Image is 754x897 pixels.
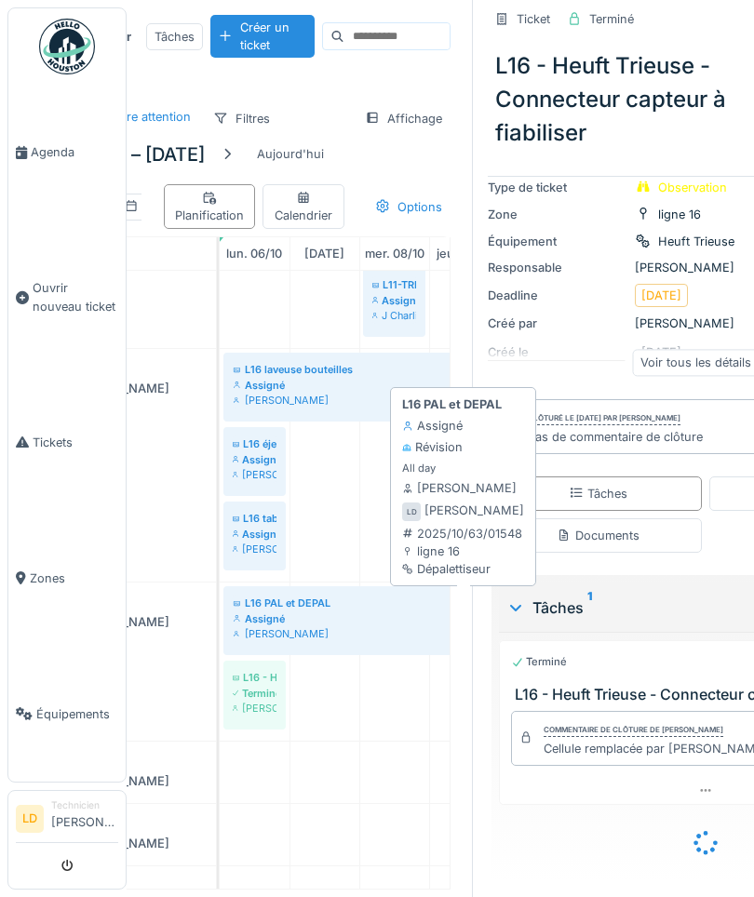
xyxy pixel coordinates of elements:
div: Planification [172,189,247,224]
div: [PERSON_NAME] [402,479,517,497]
div: Affichage [357,105,451,132]
li: LD [16,805,44,833]
div: Clôturé le [DATE] par [PERSON_NAME] [528,412,680,425]
div: Équipement [488,233,627,250]
a: 6 octobre 2025 [222,241,287,266]
div: Assigné [233,527,276,542]
div: Créer un ticket [210,15,315,58]
li: [PERSON_NAME] [51,798,118,838]
a: Équipements [8,646,126,782]
span: Agenda [31,143,118,161]
span: Équipements [36,705,118,723]
div: L16 - Heuft Trieuse - Connecteur capteur à fiabiliser [233,670,276,685]
div: Pas de commentaire de clôture [528,428,703,446]
small: All day [402,461,436,476]
div: Type de ticket [488,179,627,196]
div: [PERSON_NAME] [233,467,276,482]
div: Options [367,194,451,221]
div: Dépalettiseur [402,560,522,578]
div: LD [402,502,421,521]
div: Assigné [233,378,695,393]
span: Zones [30,569,118,587]
div: Observation [658,179,727,196]
div: [PERSON_NAME] [233,701,276,716]
div: Filtres [205,105,278,132]
div: [PERSON_NAME] [233,626,695,641]
div: [PERSON_NAME] [424,502,524,519]
div: ligne 16 [658,206,701,223]
div: L16 PAL et DEPAL [233,596,695,610]
div: L11-TREMIE ET BASCULEUR [372,277,416,292]
div: Révision [402,438,463,456]
div: Calendrier [271,189,336,224]
div: L16 table tournante bopack [233,511,276,526]
div: Ticket [517,10,550,28]
a: Agenda [8,85,126,221]
sup: 1 [587,596,592,619]
a: LD Technicien[PERSON_NAME] [16,798,118,843]
strong: L16 PAL et DEPAL [402,395,502,413]
div: L16 éjecteur heuft soutireuse [233,436,276,451]
div: Créé par [488,315,627,332]
img: Badge_color-CXgf-gQk.svg [39,19,95,74]
span: Ouvrir nouveau ticket [33,279,118,315]
div: J Charlier [372,308,416,323]
div: Assigné [402,417,463,435]
a: 9 octobre 2025 [432,241,497,266]
div: Deadline [488,287,627,304]
div: Assigné [233,611,695,626]
div: Aujourd'hui [249,141,331,167]
div: Assigné [233,452,276,467]
a: Zones [8,510,126,646]
div: Tâches [569,485,627,502]
div: Technicien [51,798,118,812]
div: Terminé [589,10,634,28]
div: Zone [488,206,627,223]
div: [PERSON_NAME] [233,542,276,556]
div: Responsable [488,259,627,276]
div: Assigné [372,293,416,308]
div: Terminé [511,654,567,670]
div: Terminé [233,686,276,701]
div: 2025/10/63/01548 [402,525,522,542]
div: Tâches [146,23,203,50]
div: [PERSON_NAME] [233,393,695,408]
div: ligne 16 [402,542,522,560]
a: 8 octobre 2025 [360,241,429,266]
h5: [DATE] – [DATE] [67,143,205,166]
div: Documents [557,527,640,544]
a: 7 octobre 2025 [300,241,349,266]
div: L16 laveuse bouteilles [233,362,695,377]
div: [DATE] [641,287,681,304]
a: Tickets [8,374,126,510]
span: Tickets [33,434,118,451]
div: Commentaire de clôture de [PERSON_NAME] [544,724,723,737]
div: Heuft Trieuse [658,233,734,250]
a: Ouvrir nouveau ticket [8,221,126,374]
